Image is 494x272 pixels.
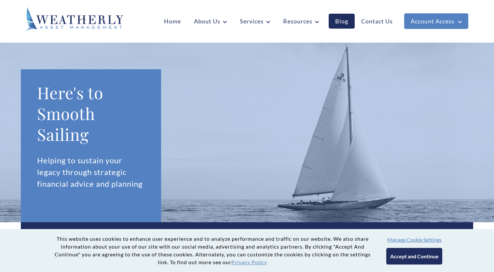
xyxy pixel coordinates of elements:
[404,13,468,29] a: Account Access
[37,82,145,145] h1: Here's to Smooth Sailing
[158,14,187,29] a: Home
[52,235,373,266] p: This website uses cookies to enhance user experience and to analyze performance and traffic on ou...
[37,155,145,190] p: Helping to sustain your legacy through strategic financial advice and planning
[233,14,277,29] a: Services
[386,248,442,265] button: Accept and Continue
[26,7,123,31] img: Weatherly
[329,14,355,29] a: Blog
[231,259,267,265] a: Privacy Policy
[187,14,233,29] a: About Us
[355,14,399,29] a: Contact Us
[277,14,325,29] a: Resources
[387,237,442,243] button: Manage Cookie Settings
